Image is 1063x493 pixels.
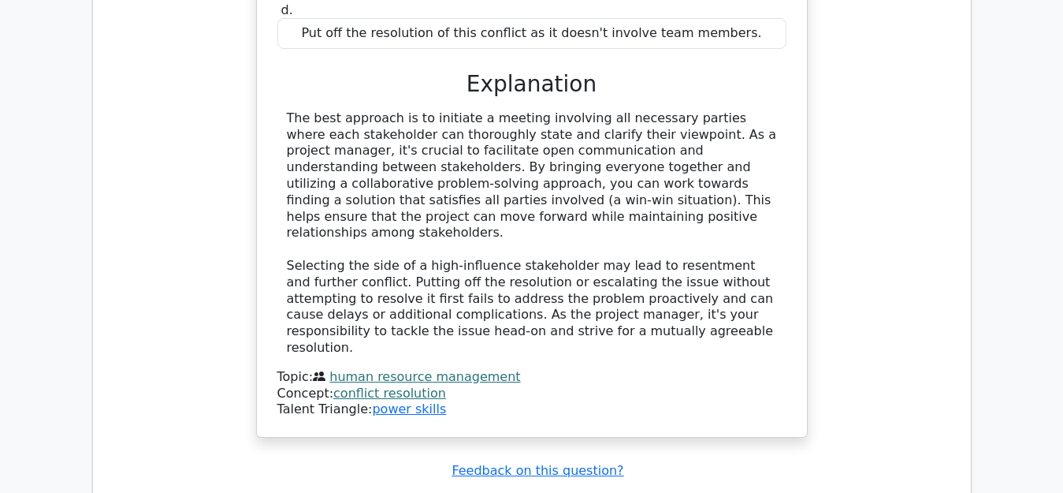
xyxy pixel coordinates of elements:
a: conflict resolution [333,386,446,401]
div: Talent Triangle: [277,369,786,418]
div: Put off the resolution of this conflict as it doesn't involve team members. [277,18,786,49]
a: human resource management [329,369,520,384]
a: power skills [372,401,446,416]
div: Concept: [277,386,786,402]
h3: Explanation [287,71,777,98]
div: Topic: [277,369,786,386]
a: Feedback on this question? [452,463,623,478]
div: The best approach is to initiate a meeting involving all necessary parties where each stakeholder... [287,110,777,357]
span: d. [281,2,293,17]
